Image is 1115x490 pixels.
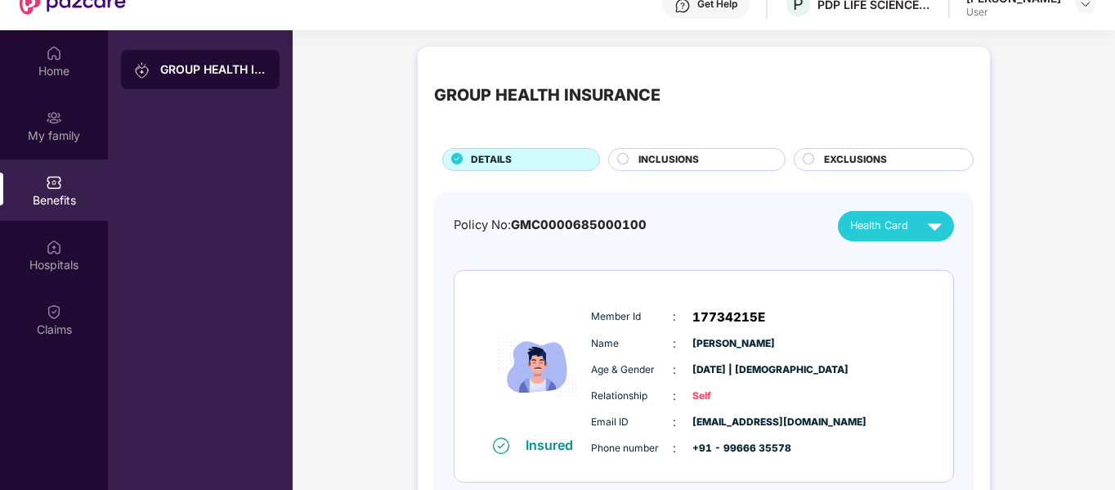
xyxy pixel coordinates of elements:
span: Email ID [591,415,673,430]
span: Phone number [591,441,673,456]
div: Insured [526,437,583,453]
div: Policy No: [454,216,647,235]
span: Member Id [591,309,673,325]
span: Health Card [850,218,908,234]
span: Self [692,389,774,404]
div: User [966,6,1061,19]
span: : [673,308,676,326]
img: svg+xml;base64,PHN2ZyB4bWxucz0iaHR0cDovL3d3dy53My5vcmcvMjAwMC9zdmciIHZpZXdCb3g9IjAgMCAyNCAyNCIgd2... [920,212,949,241]
img: svg+xml;base64,PHN2ZyBpZD0iSG9tZSIgeG1sbnM9Imh0dHA6Ly93d3cudzMub3JnLzIwMDAvc3ZnIiB3aWR0aD0iMjAiIG... [46,45,62,61]
span: [DATE] | [DEMOGRAPHIC_DATA] [692,362,774,378]
span: [PERSON_NAME] [692,336,774,352]
img: svg+xml;base64,PHN2ZyBpZD0iSG9zcGl0YWxzIiB4bWxucz0iaHR0cDovL3d3dy53My5vcmcvMjAwMC9zdmciIHdpZHRoPS... [46,239,62,255]
span: Relationship [591,389,673,404]
img: svg+xml;base64,PHN2ZyB3aWR0aD0iMjAiIGhlaWdodD0iMjAiIHZpZXdCb3g9IjAgMCAyMCAyMCIgZmlsbD0ibm9uZSIgeG... [46,110,62,126]
span: : [673,439,676,457]
span: Name [591,336,673,352]
span: : [673,361,676,379]
span: 17734215E [692,308,765,327]
span: EXCLUSIONS [824,152,887,168]
span: : [673,387,676,405]
span: GMC0000685000100 [511,218,647,232]
span: INCLUSIONS [638,152,699,168]
img: svg+xml;base64,PHN2ZyBpZD0iQ2xhaW0iIHhtbG5zPSJodHRwOi8vd3d3LnczLm9yZy8yMDAwL3N2ZyIgd2lkdGg9IjIwIi... [46,303,62,320]
span: Age & Gender [591,362,673,378]
img: svg+xml;base64,PHN2ZyB3aWR0aD0iMjAiIGhlaWdodD0iMjAiIHZpZXdCb3g9IjAgMCAyMCAyMCIgZmlsbD0ibm9uZSIgeG... [134,62,150,79]
span: : [673,413,676,431]
img: icon [489,298,587,436]
span: +91 - 99666 35578 [692,441,774,456]
span: : [673,335,676,353]
button: Health Card [838,211,954,241]
div: GROUP HEALTH INSURANCE [160,61,266,78]
div: GROUP HEALTH INSURANCE [434,83,660,108]
img: svg+xml;base64,PHN2ZyBpZD0iQmVuZWZpdHMiIHhtbG5zPSJodHRwOi8vd3d3LnczLm9yZy8yMDAwL3N2ZyIgd2lkdGg9Ij... [46,174,62,191]
span: DETAILS [471,152,512,168]
span: [EMAIL_ADDRESS][DOMAIN_NAME] [692,415,774,430]
img: svg+xml;base64,PHN2ZyB4bWxucz0iaHR0cDovL3d3dy53My5vcmcvMjAwMC9zdmciIHdpZHRoPSIxNiIgaGVpZ2h0PSIxNi... [493,438,509,454]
